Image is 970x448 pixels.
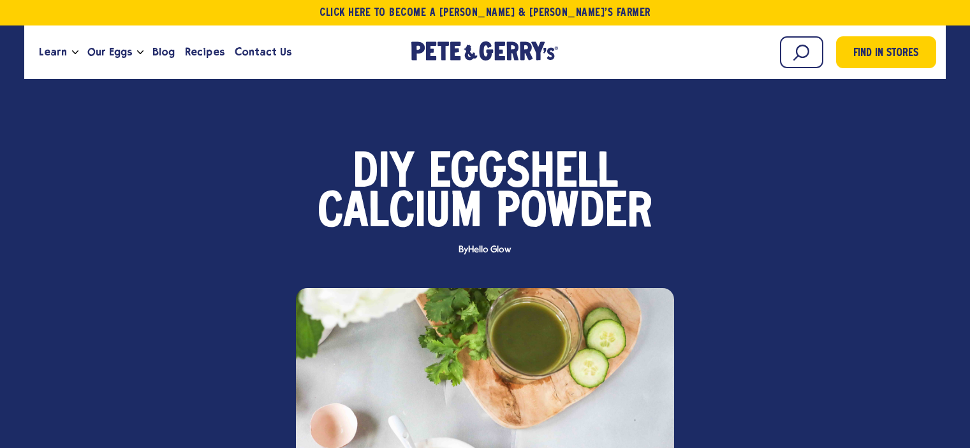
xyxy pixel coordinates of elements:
a: Find in Stores [836,36,936,68]
button: Open the dropdown menu for Learn [72,50,78,55]
a: Learn [34,35,72,69]
span: Eggshell [429,154,618,194]
a: Our Eggs [82,35,137,69]
button: Open the dropdown menu for Our Eggs [137,50,143,55]
a: Contact Us [230,35,297,69]
span: Hello Glow [468,245,511,255]
span: Powder [496,194,652,233]
span: Find in Stores [853,45,918,62]
span: Blog [152,44,175,60]
span: Calcium [318,194,482,233]
span: Our Eggs [87,44,132,60]
input: Search [780,36,823,68]
a: Recipes [180,35,229,69]
span: Recipes [185,44,224,60]
span: DIY [353,154,415,194]
span: Contact Us [235,44,291,60]
span: By [452,245,518,255]
a: Blog [147,35,180,69]
span: Learn [39,44,67,60]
